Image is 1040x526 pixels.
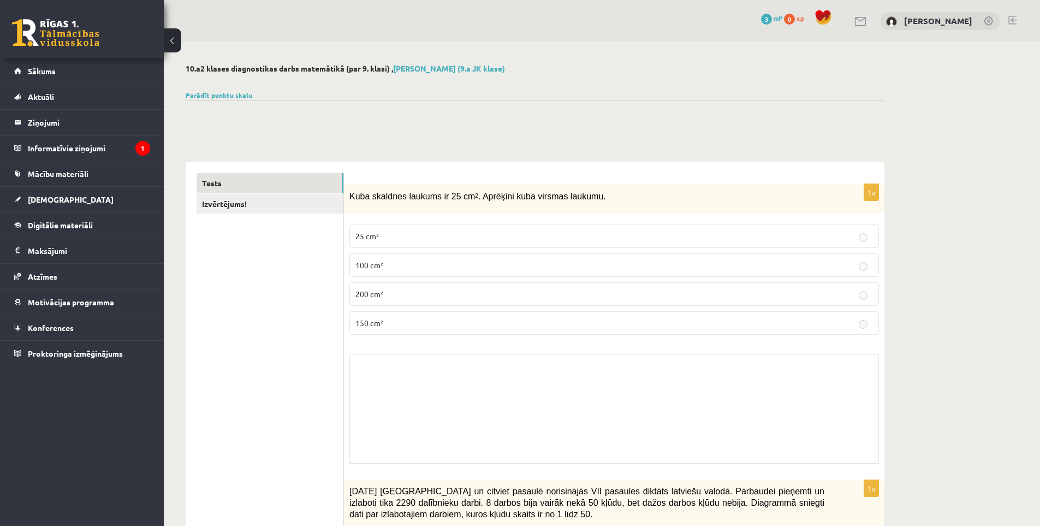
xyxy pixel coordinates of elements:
sup: 2 [475,193,478,199]
a: Parādīt punktu skalu [186,91,252,99]
legend: Ziņojumi [28,110,150,135]
span: 3 [761,14,772,25]
span: Mācību materiāli [28,169,88,179]
span: Motivācijas programma [28,297,114,307]
span: [DEMOGRAPHIC_DATA] [28,194,114,204]
span: mP [774,14,782,22]
span: xp [797,14,804,22]
a: 0 xp [784,14,809,22]
span: Atzīmes [28,271,57,281]
a: Informatīvie ziņojumi1 [14,135,150,161]
span: 200 cm² [355,289,383,299]
i: 1 [135,141,150,156]
span: Kuba skaldnes laukums ir 25 cm . Aprēķini kuba virsmas laukumu. [349,192,606,201]
a: 3 mP [761,14,782,22]
span: Aktuāli [28,92,54,102]
span: Sākums [28,66,56,76]
a: Konferences [14,315,150,340]
span: Proktoringa izmēģinājums [28,348,123,358]
span: 0 [784,14,795,25]
a: [DEMOGRAPHIC_DATA] [14,187,150,212]
p: 1p [864,480,879,497]
a: Motivācijas programma [14,289,150,315]
p: 1p [864,184,879,201]
a: Sākums [14,58,150,84]
span: 100 cm² [355,260,383,270]
span: [DATE] [GEOGRAPHIC_DATA] un citviet pasaulē norisinājās VII pasaules diktāts latviešu valodā. Pār... [349,487,824,518]
a: Aktuāli [14,84,150,109]
a: Rīgas 1. Tālmācības vidusskola [12,19,99,46]
legend: Informatīvie ziņojumi [28,135,150,161]
img: Dāvis Bezpaļčikovs [886,16,897,27]
input: 100 cm² [859,262,867,271]
input: 200 cm² [859,291,867,300]
a: Mācību materiāli [14,161,150,186]
a: Proktoringa izmēģinājums [14,341,150,366]
a: Digitālie materiāli [14,212,150,238]
a: Izvērtējums! [197,194,343,214]
input: 150 cm² [859,320,867,329]
span: Digitālie materiāli [28,220,93,230]
span: 150 cm² [355,318,383,328]
span: Konferences [28,323,74,333]
h2: 10.a2 klases diagnostikas darbs matemātikā (par 9. klasi) , [186,64,884,73]
span: 25 cm² [355,231,379,241]
a: Maksājumi [14,238,150,263]
legend: Maksājumi [28,238,150,263]
a: Tests [197,173,343,193]
a: [PERSON_NAME] [904,15,972,26]
a: Ziņojumi [14,110,150,135]
a: [PERSON_NAME] (9.a JK klase) [393,63,505,73]
input: 25 cm² [859,233,867,242]
a: Atzīmes [14,264,150,289]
